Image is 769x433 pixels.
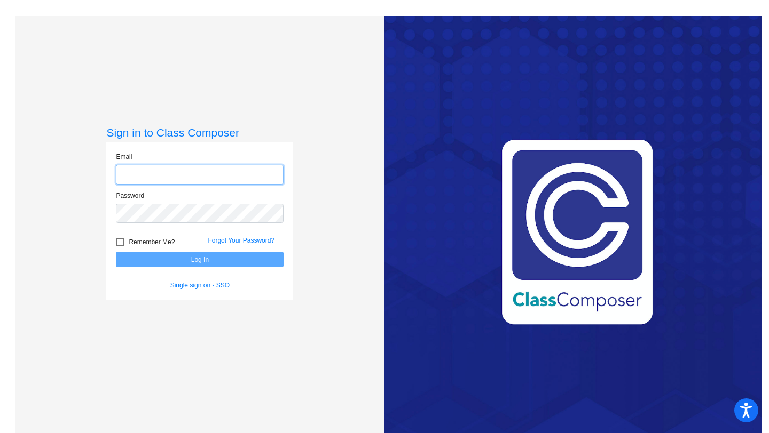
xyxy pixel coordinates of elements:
h3: Sign in to Class Composer [106,126,293,139]
label: Email [116,152,132,162]
label: Password [116,191,144,201]
a: Forgot Your Password? [208,237,274,244]
button: Log In [116,252,284,267]
a: Single sign on - SSO [170,282,230,289]
span: Remember Me? [129,236,175,248]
